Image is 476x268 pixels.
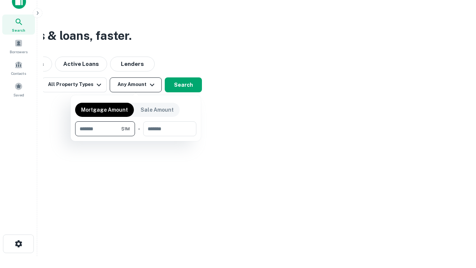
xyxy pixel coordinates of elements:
[121,125,130,132] span: $1M
[81,106,128,114] p: Mortgage Amount
[138,121,140,136] div: -
[141,106,174,114] p: Sale Amount
[439,208,476,244] iframe: Chat Widget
